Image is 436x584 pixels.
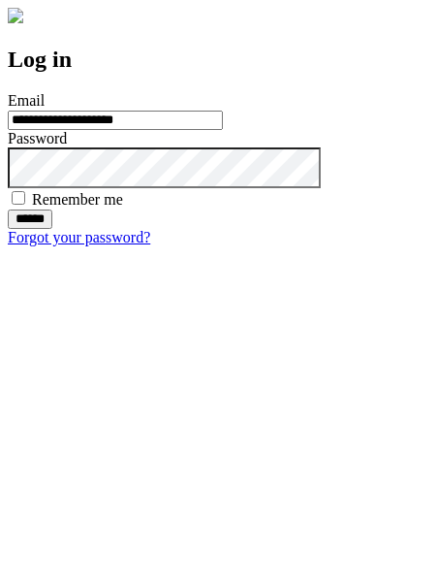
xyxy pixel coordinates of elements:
h2: Log in [8,47,428,73]
a: Forgot your password? [8,229,150,245]
label: Password [8,130,67,146]
img: logo-4e3dc11c47720685a147b03b5a06dd966a58ff35d612b21f08c02c0306f2b779.png [8,8,23,23]
label: Remember me [32,191,123,208]
label: Email [8,92,45,109]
